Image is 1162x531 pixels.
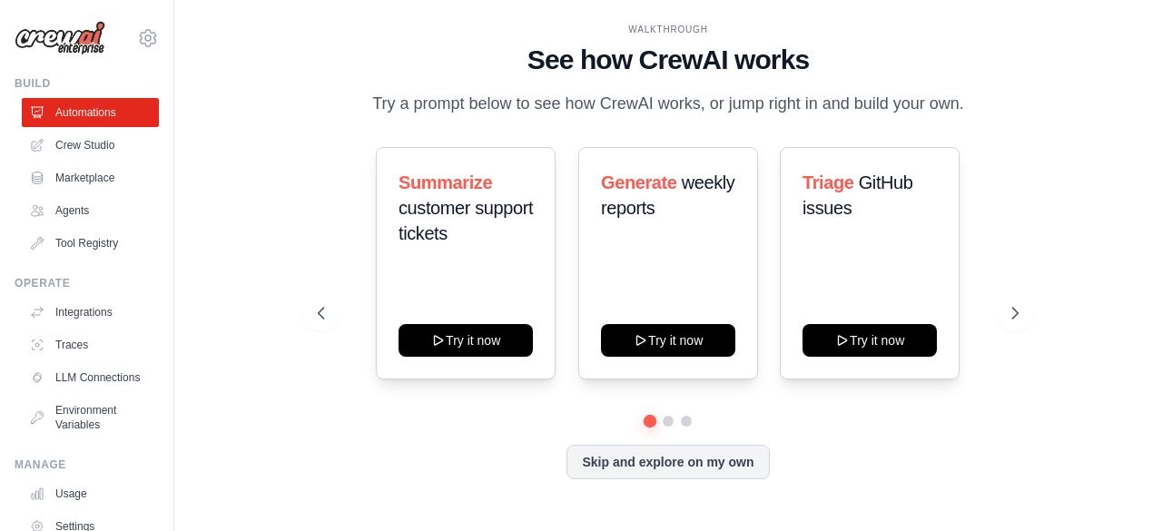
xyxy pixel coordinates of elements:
[566,445,769,479] button: Skip and explore on my own
[15,276,159,290] div: Operate
[22,298,159,327] a: Integrations
[803,172,854,192] span: Triage
[22,229,159,258] a: Tool Registry
[601,172,677,192] span: Generate
[22,196,159,225] a: Agents
[399,198,533,243] span: customer support tickets
[318,23,1018,36] div: WALKTHROUGH
[22,396,159,439] a: Environment Variables
[22,131,159,160] a: Crew Studio
[22,479,159,508] a: Usage
[15,21,105,55] img: Logo
[22,98,159,127] a: Automations
[803,324,937,357] button: Try it now
[22,330,159,359] a: Traces
[601,324,735,357] button: Try it now
[22,163,159,192] a: Marketplace
[601,172,734,218] span: weekly reports
[803,172,913,218] span: GitHub issues
[15,76,159,91] div: Build
[363,91,973,117] p: Try a prompt below to see how CrewAI works, or jump right in and build your own.
[399,172,492,192] span: Summarize
[399,324,533,357] button: Try it now
[15,457,159,472] div: Manage
[22,363,159,392] a: LLM Connections
[318,44,1018,76] h1: See how CrewAI works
